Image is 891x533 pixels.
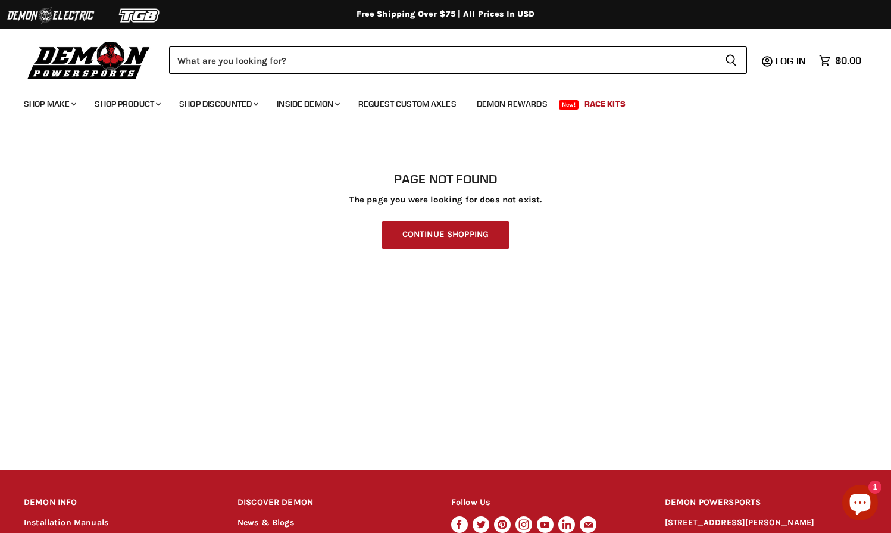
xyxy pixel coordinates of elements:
input: Search [169,46,715,74]
h1: Page not found [24,172,867,186]
a: $0.00 [813,52,867,69]
ul: Main menu [15,87,858,116]
a: Shop Product [86,92,168,116]
span: Log in [776,55,806,67]
img: TGB Logo 2 [95,4,185,27]
inbox-online-store-chat: Shopify online store chat [839,485,881,523]
a: Inside Demon [268,92,347,116]
span: $0.00 [835,55,861,66]
h2: DISCOVER DEMON [237,489,429,517]
a: Continue Shopping [382,221,509,249]
a: Shop Make [15,92,83,116]
a: Shop Discounted [170,92,265,116]
span: New! [559,100,579,110]
a: Log in [770,55,813,66]
p: [STREET_ADDRESS][PERSON_NAME] [665,516,867,530]
a: Race Kits [576,92,634,116]
form: Product [169,46,747,74]
img: Demon Electric Logo 2 [6,4,95,27]
a: Installation Manuals [24,518,108,528]
button: Search [715,46,747,74]
h2: DEMON POWERSPORTS [665,489,867,517]
a: News & Blogs [237,518,294,528]
h2: Follow Us [451,489,642,517]
img: Demon Powersports [24,39,154,81]
h2: DEMON INFO [24,489,215,517]
a: Demon Rewards [468,92,557,116]
p: The page you were looking for does not exist. [24,195,867,205]
a: Request Custom Axles [349,92,465,116]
